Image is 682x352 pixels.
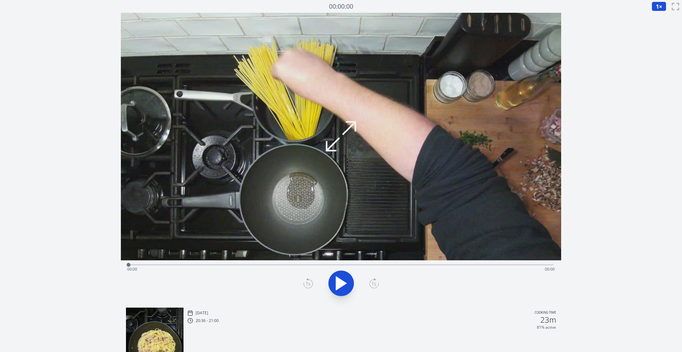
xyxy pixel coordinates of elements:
[652,2,666,11] button: 1×
[656,3,659,10] span: 1
[535,310,556,316] p: Cooking time
[196,318,219,323] p: 20:36 - 21:00
[545,266,555,272] span: 00:00
[329,2,353,11] a: 00:00:00
[196,310,208,316] p: [DATE]
[537,325,556,330] p: 81% active
[540,316,556,324] h2: 23m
